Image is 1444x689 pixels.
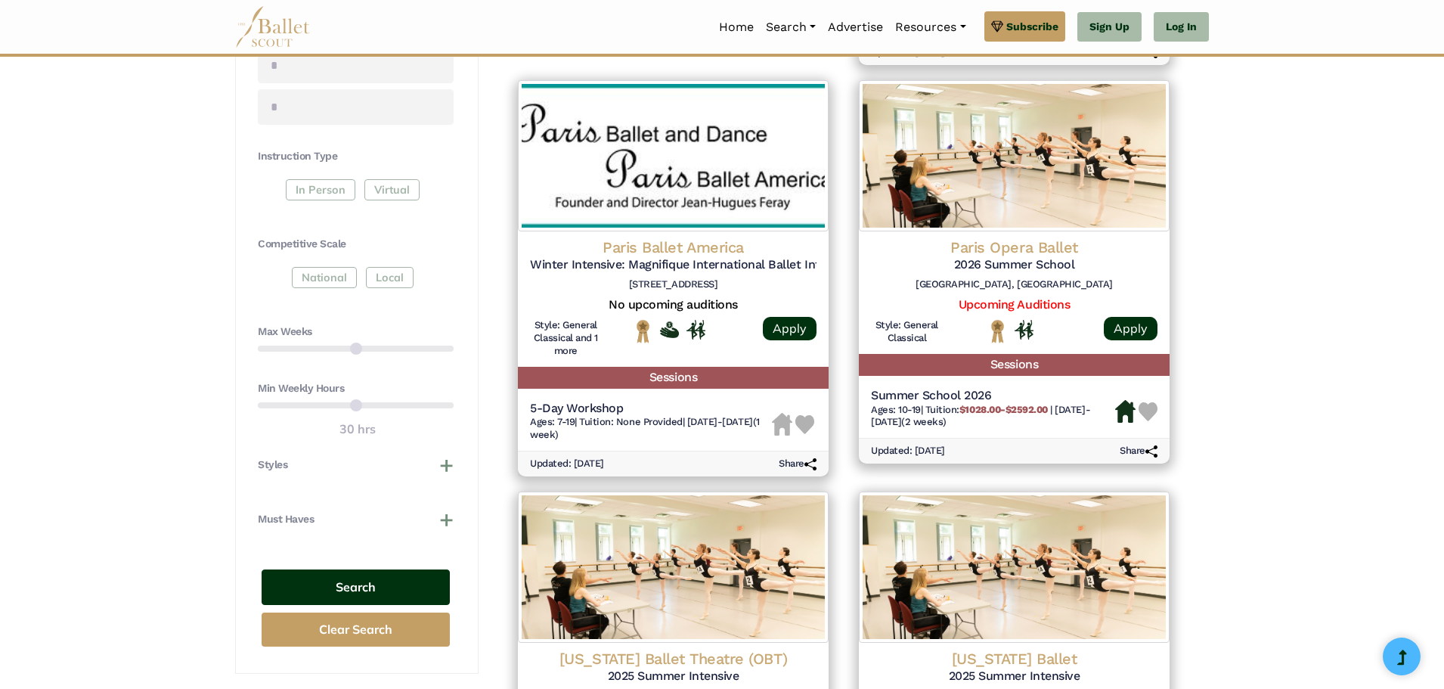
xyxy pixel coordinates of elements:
[959,404,1048,415] b: $1028.00-$2592.00
[579,416,682,427] span: Tuition: None Provided
[871,404,921,415] span: Ages: 10-19
[518,492,829,643] img: Logo
[779,458,817,470] h6: Share
[1120,445,1157,458] h6: Share
[1104,317,1157,340] a: Apply
[258,512,314,527] h4: Must Haves
[1139,402,1157,421] img: Heart
[530,278,817,291] h6: [STREET_ADDRESS]
[660,321,679,338] img: Offers Financial Aid
[889,11,971,43] a: Resources
[530,237,817,257] h4: Paris Ballet America
[518,367,829,389] h5: Sessions
[871,319,943,345] h6: Style: General Classical
[530,416,760,440] span: [DATE]-[DATE] (1 week)
[530,458,604,470] h6: Updated: [DATE]
[795,415,814,434] img: Heart
[859,492,1170,643] img: Logo
[991,18,1003,35] img: gem.svg
[258,458,454,473] button: Styles
[258,324,454,340] h4: Max Weeks
[871,257,1157,273] h5: 2026 Summer School
[760,11,822,43] a: Search
[822,11,889,43] a: Advertise
[959,297,1070,312] a: Upcoming Auditions
[1115,400,1136,423] img: Housing Available
[1077,12,1142,42] a: Sign Up
[1006,18,1058,35] span: Subscribe
[530,416,772,442] h6: | |
[871,649,1157,669] h4: [US_STATE] Ballet
[772,413,792,436] img: Housing Unavailable
[258,512,454,527] button: Must Haves
[258,381,454,396] h4: Min Weekly Hours
[859,80,1170,231] img: Logo
[634,319,652,343] img: National
[871,669,1157,684] h5: 2025 Summer Intensive
[530,297,817,313] h5: No upcoming auditions
[518,80,829,231] img: Logo
[530,649,817,669] h4: [US_STATE] Ballet Theatre (OBT)
[1154,12,1209,42] a: Log In
[339,420,376,439] output: 30 hrs
[925,404,1051,415] span: Tuition:
[859,354,1170,376] h5: Sessions
[984,11,1065,42] a: Subscribe
[262,613,450,647] button: Clear Search
[530,319,602,358] h6: Style: General Classical and 1 more
[530,669,817,684] h5: 2025 Summer Intensive
[530,257,817,273] h5: Winter Intensive: Magnifique International Ballet Intensive
[871,388,1115,404] h5: Summer School 2026
[258,149,454,164] h4: Instruction Type
[871,278,1157,291] h6: [GEOGRAPHIC_DATA], [GEOGRAPHIC_DATA]
[988,319,1007,343] img: National
[871,404,1090,428] span: [DATE]-[DATE] (2 weeks)
[871,404,1115,430] h6: | |
[686,320,705,340] img: In Person
[258,237,454,252] h4: Competitive Scale
[1015,320,1033,340] img: In Person
[258,458,287,473] h4: Styles
[763,317,817,340] a: Apply
[713,11,760,43] a: Home
[871,445,945,458] h6: Updated: [DATE]
[530,416,575,427] span: Ages: 7-19
[871,237,1157,257] h4: Paris Opera Ballet
[262,570,450,605] button: Search
[530,401,772,417] h5: 5-Day Workshop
